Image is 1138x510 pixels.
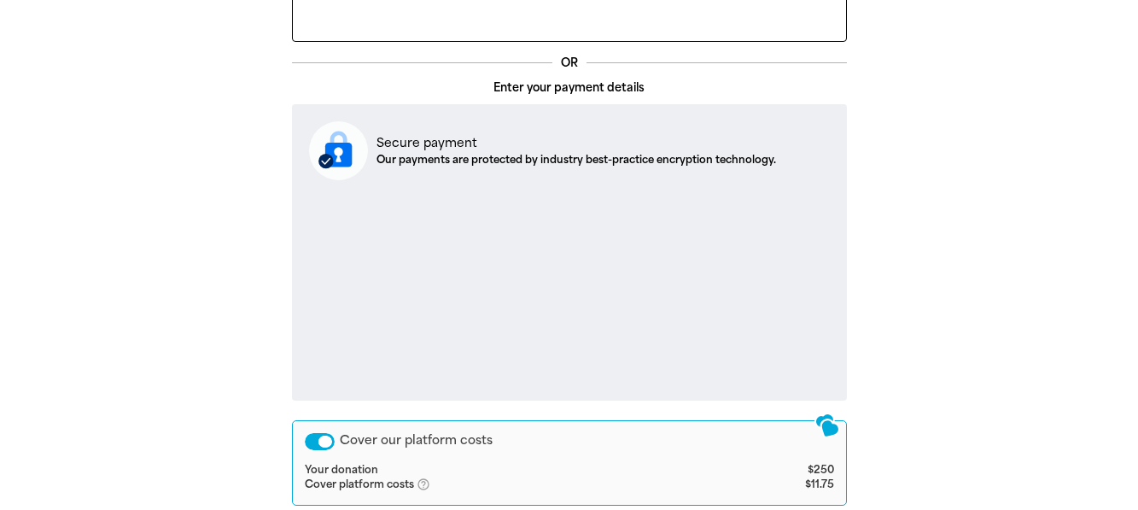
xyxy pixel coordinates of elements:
td: Your donation [305,464,736,478]
td: Cover platform costs [305,478,736,493]
p: Our payments are protected by industry best-practice encryption technology. [376,152,776,167]
button: Cover our platform costs [305,433,335,450]
p: OR [552,55,587,72]
iframe: Secure payment input frame [306,194,833,386]
p: Enter your payment details [292,79,847,97]
td: $11.75 [735,478,833,493]
td: $250 [735,464,833,478]
i: help_outlined [417,478,444,491]
p: Secure payment [376,134,776,152]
